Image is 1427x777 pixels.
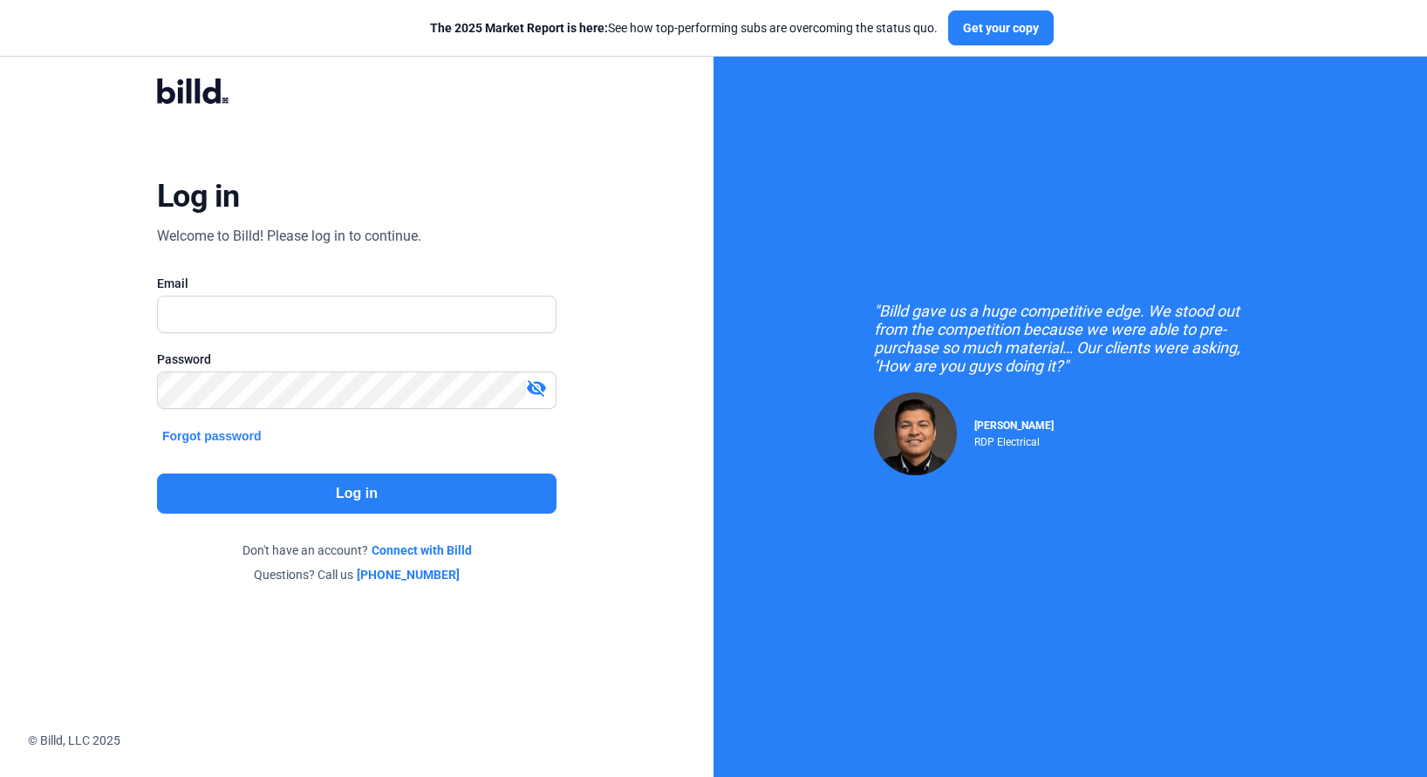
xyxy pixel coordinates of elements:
a: Connect with Billd [372,542,472,559]
img: Raul Pacheco [874,392,957,475]
button: Log in [157,474,556,514]
a: [PHONE_NUMBER] [357,566,460,583]
div: Questions? Call us [157,566,556,583]
div: "Billd gave us a huge competitive edge. We stood out from the competition because we were able to... [874,302,1267,375]
button: Forgot password [157,426,267,446]
div: Log in [157,177,240,215]
div: Email [157,275,556,292]
div: RDP Electrical [974,432,1054,448]
span: [PERSON_NAME] [974,419,1054,432]
div: Don't have an account? [157,542,556,559]
span: The 2025 Market Report is here: [430,21,608,35]
button: Get your copy [948,10,1054,45]
div: See how top-performing subs are overcoming the status quo. [430,19,938,37]
div: Password [157,351,556,368]
mat-icon: visibility_off [526,378,547,399]
div: Welcome to Billd! Please log in to continue. [157,226,421,247]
